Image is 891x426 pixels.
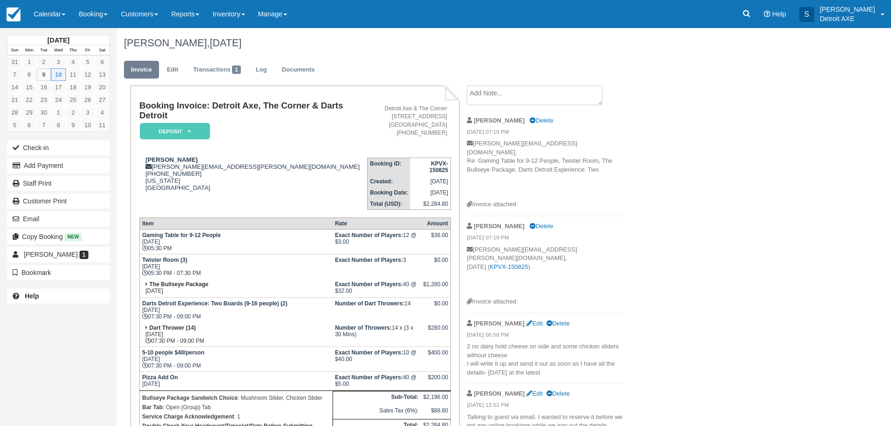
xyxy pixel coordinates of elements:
[371,105,447,137] address: Detroit Axe & The Corner [STREET_ADDRESS] [GEOGRAPHIC_DATA] [PHONE_NUMBER]
[467,342,624,377] p: 2 no dairy hold cheese on side and some chicken sliders without cheese I will write it up and sen...
[80,119,95,131] a: 10
[368,198,411,210] th: Total (USD):
[467,128,624,138] em: [DATE] 07:19 PM
[139,322,333,347] td: [DATE] 07:30 PM - 09:00 PM
[421,405,451,419] td: $88.80
[142,393,330,403] p: : Mushroom Slider, Chicken Slider
[335,281,403,288] strong: Exact Number of Players
[160,61,185,79] a: Edit
[474,117,525,124] strong: [PERSON_NAME]
[210,37,241,49] span: [DATE]
[335,232,403,238] strong: Exact Number of Players
[142,374,178,381] strong: Pizza Add On
[467,234,624,244] em: [DATE] 07:19 PM
[423,300,448,314] div: $0.00
[51,68,65,81] a: 10
[142,349,204,356] strong: 5-10 people $40/person
[95,45,109,56] th: Sat
[142,232,221,238] strong: Gaming Table for 9-12 People
[529,117,553,124] a: Delete
[139,347,333,371] td: [DATE] 07:30 PM - 09:00 PM
[7,119,22,131] a: 5
[429,160,448,173] strong: KPVX-150825
[232,65,241,74] span: 1
[7,45,22,56] th: Sun
[410,198,450,210] td: $2,284.80
[22,45,36,56] th: Mon
[80,45,95,56] th: Fri
[51,81,65,94] a: 17
[799,7,814,22] div: S
[36,119,51,131] a: 7
[490,263,528,270] a: KPVX-150825
[139,217,333,229] th: Item
[7,106,22,119] a: 28
[421,391,451,405] td: $2,196.00
[423,349,448,363] div: $400.00
[36,68,51,81] a: 9
[124,61,159,79] a: Invoice
[410,187,450,198] td: [DATE]
[335,257,403,263] strong: Exact Number of Players
[7,7,21,22] img: checkfront-main-nav-mini-logo.png
[22,56,36,68] a: 1
[7,68,22,81] a: 7
[333,391,421,405] th: Sub-Total:
[36,81,51,94] a: 16
[36,56,51,68] a: 2
[51,106,65,119] a: 1
[51,119,65,131] a: 8
[95,106,109,119] a: 4
[139,254,333,279] td: [DATE] 05:30 PM - 07:30 PM
[66,45,80,56] th: Thu
[66,68,80,81] a: 11
[474,390,525,397] strong: [PERSON_NAME]
[95,81,109,94] a: 20
[145,156,198,163] strong: [PERSON_NAME]
[139,123,207,140] a: Deposit
[333,229,421,254] td: 12 @ $3.00
[335,374,403,381] strong: Exact Number of Players
[139,279,333,298] td: [DATE]
[51,45,65,56] th: Wed
[7,94,22,106] a: 21
[186,61,248,79] a: Transactions1
[36,45,51,56] th: Tue
[764,11,770,17] i: Help
[249,61,274,79] a: Log
[467,245,624,297] p: [PERSON_NAME][EMAIL_ADDRESS][PERSON_NAME][DOMAIN_NAME], [DATE] ( )
[149,281,208,288] strong: The Bullseye Package
[474,320,525,327] strong: [PERSON_NAME]
[22,106,36,119] a: 29
[22,94,36,106] a: 22
[142,403,330,412] p: : Open (Group) Tab
[333,254,421,279] td: 3
[95,68,109,81] a: 13
[139,229,333,254] td: [DATE] 05:30 PM
[423,374,448,388] div: $200.00
[368,187,411,198] th: Booking Date:
[124,37,778,49] h1: [PERSON_NAME],
[80,56,95,68] a: 5
[66,81,80,94] a: 18
[333,297,421,322] td: 14
[467,139,624,200] p: [PERSON_NAME][EMAIL_ADDRESS][DOMAIN_NAME], Re: Gaming Table for 9-12 People, Twister Room, The Bu...
[142,300,288,307] strong: Darts Detroit Experience: Two Boards (9-16 people) (2)
[149,325,196,331] strong: Dart Thrower (14)
[467,200,624,209] div: Invoice attached
[368,176,411,187] th: Created:
[467,297,624,306] div: Invoice attached
[335,349,403,356] strong: Exact Number of Players
[368,158,411,176] th: Booking ID:
[142,412,330,421] p: : 1
[95,56,109,68] a: 6
[139,101,367,120] h1: Booking Invoice: Detroit Axe, The Corner & Darts Detroit
[546,390,570,397] a: Delete
[24,251,78,258] span: [PERSON_NAME]
[423,232,448,246] div: $36.00
[7,229,110,244] button: Copy Booking New
[139,297,333,322] td: [DATE] 07:30 PM - 09:00 PM
[22,119,36,131] a: 6
[333,405,421,419] td: Sales Tax (6%):
[139,371,333,390] td: [DATE]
